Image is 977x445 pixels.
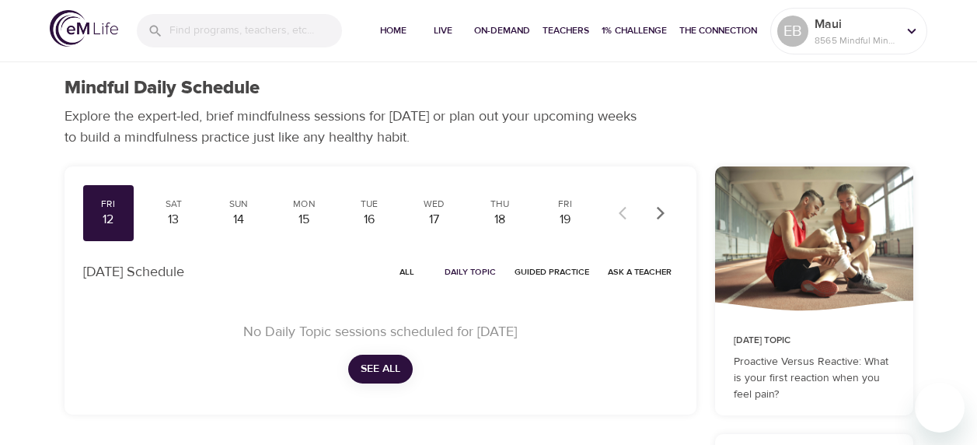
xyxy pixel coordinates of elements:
span: Home [375,23,412,39]
h1: Mindful Daily Schedule [65,77,260,100]
span: See All [361,359,400,379]
span: 1% Challenge [602,23,667,39]
p: Maui [815,15,897,33]
button: See All [348,355,413,384]
img: logo [50,10,118,47]
span: On-Demand [474,23,530,39]
span: The Connection [679,23,757,39]
div: 17 [415,211,454,229]
div: Fri [546,198,584,211]
button: Daily Topic [438,260,502,284]
div: 18 [480,211,519,229]
input: Find programs, teachers, etc... [169,14,342,47]
div: 16 [350,211,389,229]
button: All [382,260,432,284]
div: Fri [89,198,128,211]
div: 14 [219,211,258,229]
p: [DATE] Schedule [83,261,184,282]
span: Daily Topic [445,265,496,279]
div: 15 [284,211,323,229]
span: Ask a Teacher [608,265,672,279]
div: Tue [350,198,389,211]
span: Live [424,23,462,39]
div: Thu [480,198,519,211]
span: Guided Practice [515,265,589,279]
button: Ask a Teacher [602,260,678,284]
div: 19 [546,211,584,229]
div: Mon [284,198,323,211]
div: Sun [219,198,258,211]
p: Proactive Versus Reactive: What is your first reaction when you feel pain? [734,354,895,403]
span: Teachers [543,23,589,39]
div: 13 [154,211,193,229]
p: 8565 Mindful Minutes [815,33,897,47]
iframe: Button to launch messaging window [915,383,965,433]
div: Wed [415,198,454,211]
button: Guided Practice [508,260,595,284]
p: No Daily Topic sessions scheduled for [DATE] [102,321,659,342]
div: 12 [89,211,128,229]
p: [DATE] Topic [734,334,895,348]
div: Sat [154,198,193,211]
span: All [389,265,426,279]
div: EB [777,16,808,47]
p: Explore the expert-led, brief mindfulness sessions for [DATE] or plan out your upcoming weeks to ... [65,106,647,148]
